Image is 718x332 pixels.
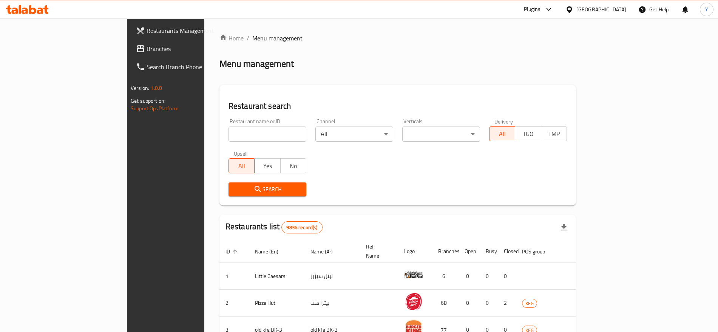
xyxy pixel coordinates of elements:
button: No [280,158,306,173]
h2: Restaurants list [225,221,323,233]
td: Little Caesars [249,263,304,290]
td: Pizza Hut [249,290,304,317]
span: Version: [131,83,149,93]
td: 68 [432,290,459,317]
label: Delivery [494,119,513,124]
td: 0 [459,290,480,317]
nav: breadcrumb [219,34,576,43]
h2: Menu management [219,58,294,70]
div: Plugins [524,5,540,14]
span: 9836 record(s) [282,224,322,231]
span: No [284,161,303,171]
span: Get support on: [131,96,165,106]
label: Upsell [234,151,248,156]
button: Search [229,182,306,196]
span: KFG [522,299,537,308]
span: Search [235,185,300,194]
button: TGO [515,126,541,141]
div: ​ [402,127,480,142]
span: All [493,128,512,139]
span: Ref. Name [366,242,389,260]
span: ID [225,247,240,256]
button: All [229,158,255,173]
div: [GEOGRAPHIC_DATA] [576,5,626,14]
div: Total records count [281,221,322,233]
h2: Restaurant search [229,100,567,112]
a: Search Branch Phone [130,58,247,76]
th: Logo [398,240,432,263]
span: Name (Ar) [310,247,343,256]
td: 0 [480,290,498,317]
span: Yes [258,161,277,171]
td: بيتزا هت [304,290,360,317]
span: POS group [522,247,555,256]
span: Y [705,5,708,14]
span: Branches [147,44,241,53]
span: Restaurants Management [147,26,241,35]
button: All [489,126,515,141]
a: Branches [130,40,247,58]
button: Yes [254,158,280,173]
span: TMP [544,128,564,139]
div: All [315,127,393,142]
li: / [247,34,249,43]
th: Busy [480,240,498,263]
th: Branches [432,240,459,263]
span: Search Branch Phone [147,62,241,71]
td: 0 [498,263,516,290]
td: 2 [498,290,516,317]
img: Little Caesars [404,265,423,284]
span: TGO [518,128,538,139]
img: Pizza Hut [404,292,423,311]
button: TMP [541,126,567,141]
span: Menu management [252,34,303,43]
td: 0 [480,263,498,290]
a: Support.OpsPlatform [131,103,179,113]
th: Closed [498,240,516,263]
td: 0 [459,263,480,290]
span: 1.0.0 [150,83,162,93]
span: Name (En) [255,247,288,256]
span: All [232,161,252,171]
td: ليتل سيزرز [304,263,360,290]
a: Restaurants Management [130,22,247,40]
td: 6 [432,263,459,290]
input: Search for restaurant name or ID.. [229,127,306,142]
div: Export file [555,218,573,236]
th: Open [459,240,480,263]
